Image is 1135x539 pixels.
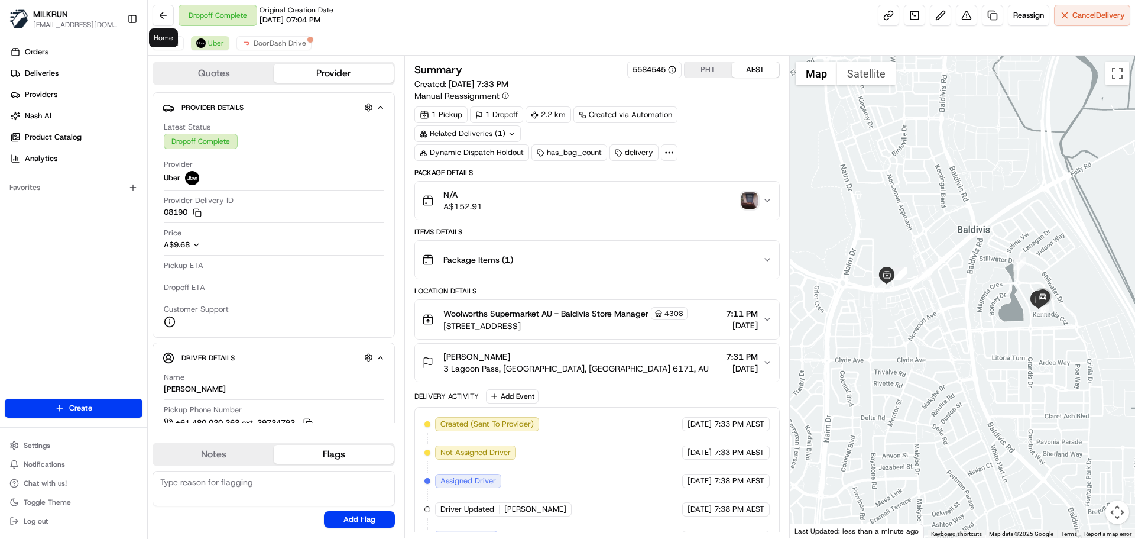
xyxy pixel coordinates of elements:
span: [PERSON_NAME] [443,351,510,363]
span: Provider [164,159,193,170]
div: delivery [609,144,659,161]
div: Home [149,28,178,47]
span: Cancel Delivery [1072,10,1125,21]
span: Map data ©2025 Google [989,531,1053,537]
span: Manual Reassignment [414,90,500,102]
span: DoorDash Drive [254,38,306,48]
span: 3 Lagoon Pass, [GEOGRAPHIC_DATA], [GEOGRAPHIC_DATA] 6171, AU [443,363,709,375]
div: Items Details [414,227,779,237]
div: [PERSON_NAME] [164,384,226,395]
div: Last Updated: less than a minute ago [790,524,924,538]
span: Created: [414,78,508,90]
a: Analytics [5,149,147,168]
div: 11 [1013,257,1026,270]
span: Notifications [24,460,65,469]
span: N/A [443,189,482,201]
button: Toggle Theme [5,494,142,511]
img: Google [793,523,832,538]
button: [EMAIL_ADDRESS][DOMAIN_NAME] [33,20,118,30]
button: Add Event [486,389,539,404]
button: Notes [154,445,274,464]
button: Uber [191,36,229,50]
span: Toggle Theme [24,498,71,507]
span: [DATE] [688,476,712,486]
span: Chat with us! [24,479,67,488]
button: N/AA$152.91photo_proof_of_delivery image [415,182,779,220]
span: Driver Details [181,353,235,363]
span: Pickup Phone Number [164,405,242,415]
button: Show street map [796,62,837,85]
button: Driver Details [163,348,385,367]
a: Created via Automation [573,106,677,123]
span: 7:31 PM [726,351,758,363]
button: Settings [5,437,142,454]
div: Package Details [414,168,779,177]
button: DoorDash Drive [236,36,312,50]
span: Provider Details [181,103,244,112]
a: Deliveries [5,64,147,83]
div: 1 [877,276,890,289]
img: MILKRUN [9,9,28,28]
span: Create [69,403,92,414]
span: Pickup ETA [164,260,203,271]
a: Terms [1061,531,1077,537]
button: CancelDelivery [1054,5,1130,26]
img: uber-new-logo.jpeg [196,38,206,48]
span: Nash AI [25,111,51,121]
span: Price [164,228,181,238]
span: [DATE] [688,447,712,458]
button: A$9.68 [164,240,268,250]
img: doordash_logo_v2.png [242,38,251,48]
div: 12 [1036,303,1049,316]
button: Keyboard shortcuts [931,530,982,538]
span: 7:33 PM AEST [714,447,764,458]
span: Uber [164,173,180,183]
span: Original Creation Date [260,5,333,15]
span: Deliveries [25,68,59,79]
span: [DATE] 7:33 PM [449,79,508,89]
button: Woolworths Supermarket AU - Baldivis Store Manager4308[STREET_ADDRESS]7:11 PM[DATE] [415,300,779,339]
span: [DATE] 07:04 PM [260,15,320,25]
div: Dynamic Dispatch Holdout [414,144,529,161]
button: MILKRUNMILKRUN[EMAIL_ADDRESS][DOMAIN_NAME] [5,5,122,33]
span: [DATE] [726,319,758,331]
div: Favorites [5,178,142,197]
button: Provider [274,64,394,83]
a: Orders [5,43,147,62]
span: Providers [25,89,57,100]
span: Woolworths Supermarket AU - Baldivis Store Manager [443,308,648,319]
span: Log out [24,517,48,526]
button: Create [5,399,142,418]
span: Analytics [25,153,57,164]
div: 1 Pickup [414,106,468,123]
button: Chat with us! [5,475,142,492]
button: Package Items (1) [415,241,779,279]
button: Reassign [1008,5,1049,26]
span: MILKRUN [33,8,68,20]
span: Driver Updated [440,504,494,515]
span: Package Items ( 1 ) [443,254,513,266]
span: Not Assigned Driver [440,447,511,458]
span: +61 480 020 263 ext. 39734793 [176,418,295,428]
div: 10 [918,267,931,280]
button: Provider Details [163,98,385,117]
button: Toggle fullscreen view [1105,62,1129,85]
span: Dropoff ETA [164,282,205,293]
a: Product Catalog [5,128,147,147]
button: Notifications [5,456,142,473]
button: Log out [5,513,142,530]
span: 7:11 PM [726,308,758,319]
button: 5584545 [633,64,676,75]
div: 2.2 km [526,106,571,123]
img: photo_proof_of_delivery image [741,192,758,209]
div: Location Details [414,286,779,296]
button: Manual Reassignment [414,90,509,102]
a: Report a map error [1084,531,1131,537]
a: +61 480 020 263 ext. 39734793 [164,417,314,430]
div: 1 Dropoff [470,106,523,123]
span: [STREET_ADDRESS] [443,320,688,332]
button: Flags [274,445,394,464]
